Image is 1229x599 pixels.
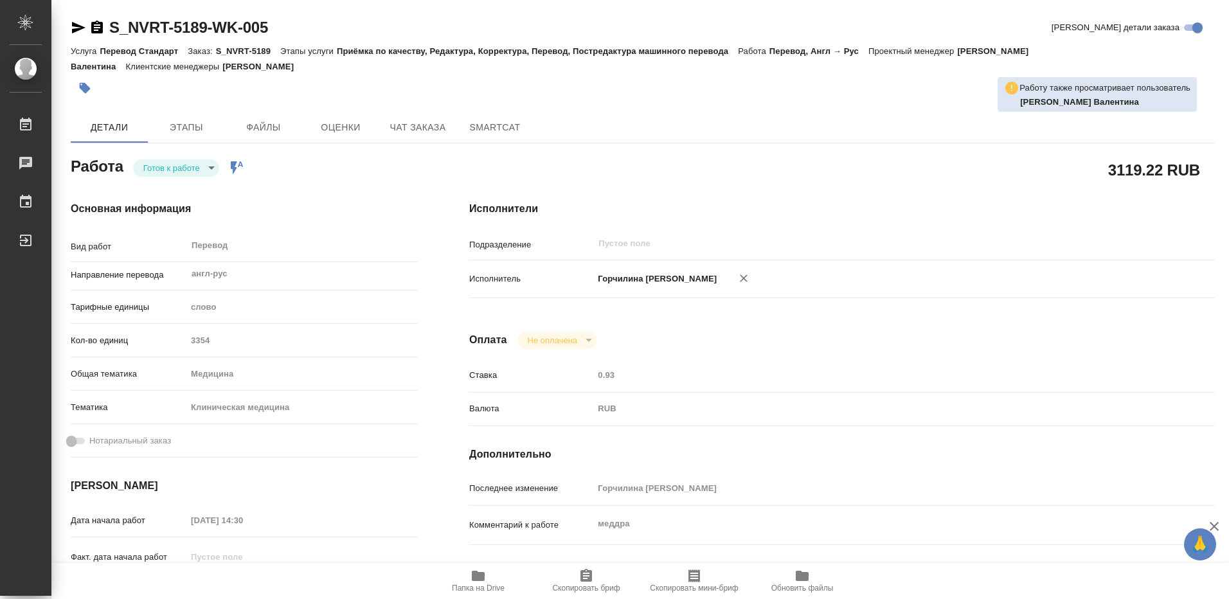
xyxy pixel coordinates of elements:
[469,273,593,285] p: Исполнитель
[1189,531,1211,558] span: 🙏
[452,584,505,593] span: Папка на Drive
[1019,82,1190,94] p: Работу также просматривает пользователь
[424,563,532,599] button: Папка на Drive
[186,511,299,530] input: Пустое поле
[125,62,222,71] p: Клиентские менеджеры
[133,159,219,177] div: Готов к работе
[469,447,1215,462] h4: Дополнительно
[310,120,372,136] span: Оценки
[1108,159,1200,181] h2: 3119.22 RUB
[186,331,418,350] input: Пустое поле
[71,154,123,177] h2: Работа
[71,368,186,380] p: Общая тематика
[469,482,593,495] p: Последнее изменение
[593,273,717,285] p: Горчилина [PERSON_NAME]
[337,46,738,56] p: Приёмка по качеству, Редактура, Корректура, Перевод, Постредактура машинного перевода
[552,584,620,593] span: Скопировать бриф
[738,46,769,56] p: Работа
[1020,97,1139,107] b: [PERSON_NAME] Валентина
[469,519,593,532] p: Комментарий к работе
[186,397,418,418] div: Клиническая медицина
[593,562,1153,584] textarea: /Clients/Novartos_Pharma/Orders/S_NVRT-5189/Translated/S_NVRT-5189-WK-005
[469,238,593,251] p: Подразделение
[233,120,294,136] span: Файлы
[769,46,868,56] p: Перевод, Англ → Рус
[593,366,1153,384] input: Пустое поле
[532,563,640,599] button: Скопировать бриф
[89,434,171,447] span: Нотариальный заказ
[71,269,186,282] p: Направление перевода
[78,120,140,136] span: Детали
[216,46,280,56] p: S_NVRT-5189
[868,46,957,56] p: Проектный менеджер
[748,563,856,599] button: Обновить файлы
[387,120,449,136] span: Чат заказа
[156,120,217,136] span: Этапы
[89,20,105,35] button: Скопировать ссылку
[593,479,1153,497] input: Пустое поле
[188,46,215,56] p: Заказ:
[524,335,581,346] button: Не оплачена
[71,401,186,414] p: Тематика
[1052,21,1180,34] span: [PERSON_NAME] детали заказа
[597,236,1122,251] input: Пустое поле
[469,201,1215,217] h4: Исполнители
[186,296,418,318] div: слово
[186,363,418,385] div: Медицина
[280,46,337,56] p: Этапы услуги
[640,563,748,599] button: Скопировать мини-бриф
[71,46,100,56] p: Услуга
[71,334,186,347] p: Кол-во единиц
[469,402,593,415] p: Валюта
[593,398,1153,420] div: RUB
[71,301,186,314] p: Тарифные единицы
[139,163,204,174] button: Готов к работе
[1020,96,1190,109] p: Горшкова Валентина
[469,369,593,382] p: Ставка
[730,264,758,292] button: Удалить исполнителя
[71,20,86,35] button: Скопировать ссылку для ЯМессенджера
[71,201,418,217] h4: Основная информация
[71,74,99,102] button: Добавить тэг
[469,332,507,348] h4: Оплата
[186,548,299,566] input: Пустое поле
[464,120,526,136] span: SmartCat
[71,514,186,527] p: Дата начала работ
[650,584,738,593] span: Скопировать мини-бриф
[71,551,186,564] p: Факт. дата начала работ
[71,478,418,494] h4: [PERSON_NAME]
[222,62,303,71] p: [PERSON_NAME]
[100,46,188,56] p: Перевод Стандарт
[1184,528,1216,560] button: 🙏
[771,584,834,593] span: Обновить файлы
[517,332,597,349] div: Готов к работе
[593,513,1153,535] textarea: меддра
[109,19,268,36] a: S_NVRT-5189-WK-005
[71,240,186,253] p: Вид работ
